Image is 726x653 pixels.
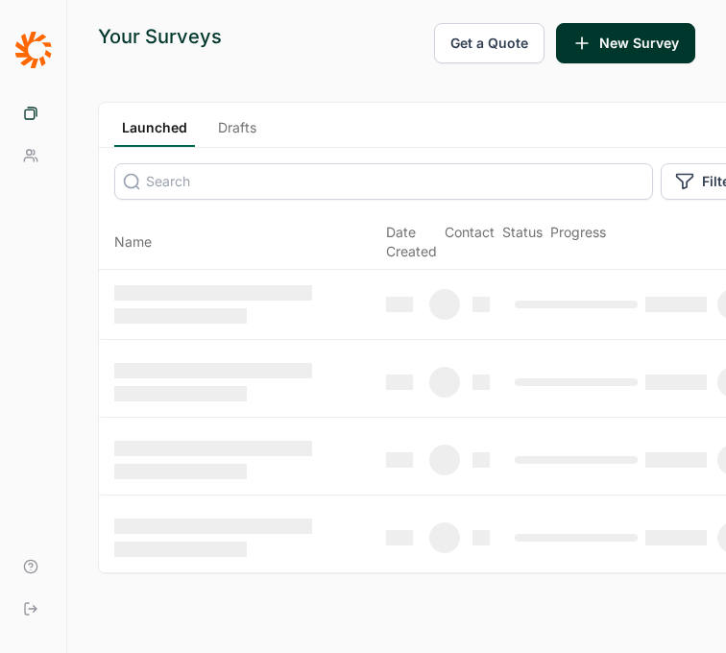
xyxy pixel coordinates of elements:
[114,232,152,252] span: Name
[550,223,606,261] div: Progress
[114,163,653,200] input: Search
[502,223,543,261] div: Status
[556,23,695,63] button: New Survey
[114,118,195,147] a: Launched
[210,118,264,147] a: Drafts
[445,223,495,261] div: Contact
[434,23,544,63] button: Get a Quote
[386,223,437,261] span: Date Created
[98,23,222,50] div: Your Surveys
